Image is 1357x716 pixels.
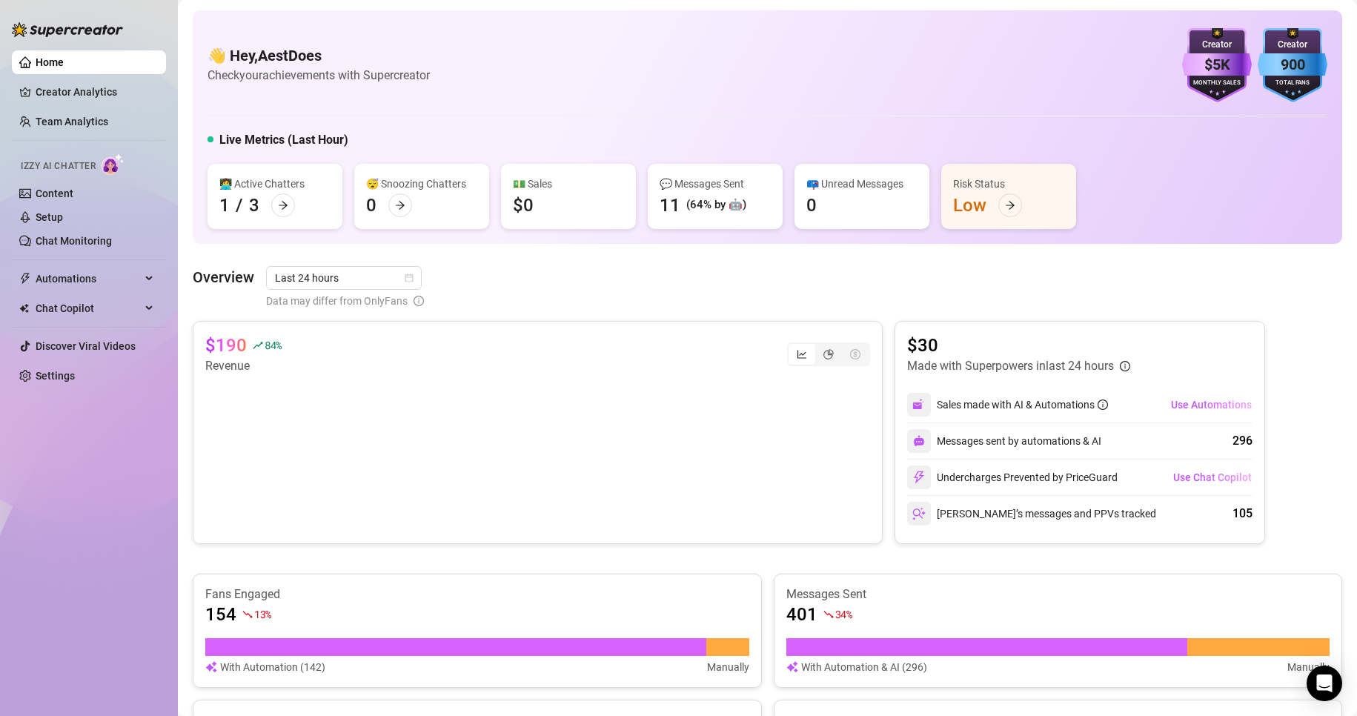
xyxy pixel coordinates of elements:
div: (64% by 🤖) [686,196,746,214]
article: Manually [1287,659,1330,675]
span: info-circle [414,293,424,309]
div: Risk Status [953,176,1064,192]
img: AI Chatter [102,153,125,175]
span: arrow-right [395,200,405,211]
h4: 👋 Hey, AestDoes [208,45,430,66]
img: svg%3e [205,659,217,675]
div: Open Intercom Messenger [1307,666,1342,701]
img: Chat Copilot [19,303,29,314]
div: 296 [1232,432,1253,450]
div: 11 [660,193,680,217]
div: Total Fans [1258,79,1327,88]
div: segmented control [787,342,870,366]
img: purple-badge-B9DA21FR.svg [1182,28,1252,102]
article: $190 [205,334,247,357]
div: 1 [219,193,230,217]
span: 84 % [265,338,282,352]
a: Setup [36,211,63,223]
article: Manually [707,659,749,675]
div: 0 [366,193,376,217]
span: info-circle [1098,400,1108,410]
span: thunderbolt [19,273,31,285]
article: $30 [907,334,1130,357]
span: rise [253,340,263,351]
button: Use Automations [1170,393,1253,417]
a: Creator Analytics [36,80,154,104]
div: $0 [513,193,534,217]
span: fall [823,609,834,620]
a: Content [36,188,73,199]
a: Settings [36,370,75,382]
span: Last 24 hours [275,267,413,289]
img: svg%3e [912,471,926,484]
div: 📪 Unread Messages [806,176,918,192]
div: 💵 Sales [513,176,624,192]
div: Creator [1182,38,1252,52]
div: Undercharges Prevented by PriceGuard [907,465,1118,489]
div: [PERSON_NAME]’s messages and PPVs tracked [907,502,1156,526]
article: 401 [786,603,817,626]
button: Use Chat Copilot [1172,465,1253,489]
span: pie-chart [823,349,834,359]
article: Revenue [205,357,282,375]
img: svg%3e [786,659,798,675]
div: 0 [806,193,817,217]
span: Data may differ from OnlyFans [266,293,408,309]
span: info-circle [1120,361,1130,371]
span: arrow-right [278,200,288,211]
article: With Automation (142) [220,659,325,675]
article: With Automation & AI (296) [801,659,927,675]
span: Automations [36,267,141,291]
h5: Live Metrics (Last Hour) [219,131,348,149]
div: 105 [1232,505,1253,523]
span: Use Automations [1171,399,1252,411]
span: Izzy AI Chatter [21,159,96,173]
a: Discover Viral Videos [36,340,136,352]
img: svg%3e [913,435,925,447]
span: 34 % [835,607,852,621]
span: fall [242,609,253,620]
img: logo-BBDzfeDw.svg [12,22,123,37]
a: Chat Monitoring [36,235,112,247]
div: 900 [1258,53,1327,76]
article: Made with Superpowers in last 24 hours [907,357,1114,375]
article: Messages Sent [786,586,1330,603]
article: 154 [205,603,236,626]
div: Messages sent by automations & AI [907,429,1101,453]
span: Chat Copilot [36,296,141,320]
div: Sales made with AI & Automations [937,397,1108,413]
span: line-chart [797,349,807,359]
div: Creator [1258,38,1327,52]
span: 13 % [254,607,271,621]
div: 💬 Messages Sent [660,176,771,192]
article: Fans Engaged [205,586,749,603]
img: svg%3e [912,398,926,411]
div: 3 [249,193,259,217]
div: 👩‍💻 Active Chatters [219,176,331,192]
span: dollar-circle [850,349,860,359]
span: calendar [405,274,414,282]
img: svg%3e [912,507,926,520]
a: Team Analytics [36,116,108,127]
a: Home [36,56,64,68]
div: $5K [1182,53,1252,76]
div: Monthly Sales [1182,79,1252,88]
img: blue-badge-DgoSNQY1.svg [1258,28,1327,102]
article: Overview [193,266,254,288]
span: Use Chat Copilot [1173,471,1252,483]
span: arrow-right [1005,200,1015,211]
article: Check your achievements with Supercreator [208,66,430,84]
div: 😴 Snoozing Chatters [366,176,477,192]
